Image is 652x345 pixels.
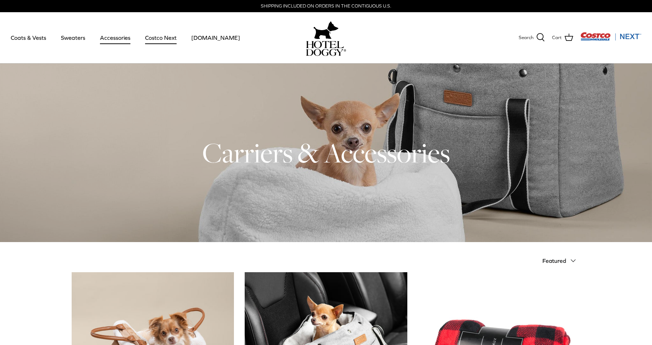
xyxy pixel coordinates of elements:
span: Search [519,34,533,42]
a: Costco Next [139,25,183,50]
img: Costco Next [580,32,641,41]
span: Featured [542,257,566,264]
a: [DOMAIN_NAME] [185,25,246,50]
a: Coats & Vests [4,25,53,50]
img: hoteldoggycom [306,41,346,56]
span: Cart [552,34,562,42]
a: Accessories [94,25,137,50]
h1: Carriers & Accessories [72,135,580,170]
button: Featured [542,253,580,269]
img: hoteldoggy.com [313,19,339,41]
a: hoteldoggy.com hoteldoggycom [306,19,346,56]
a: Cart [552,33,573,42]
a: Search [519,33,545,42]
a: Visit Costco Next [580,37,641,42]
a: Sweaters [54,25,92,50]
